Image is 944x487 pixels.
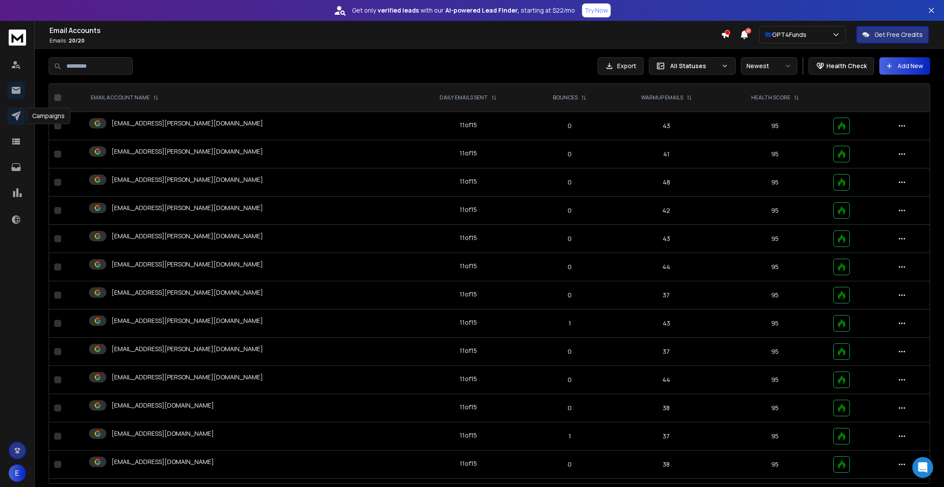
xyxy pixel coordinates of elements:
td: 95 [722,225,828,253]
div: 11 of 15 [460,121,477,129]
p: 0 [534,404,605,412]
p: [EMAIL_ADDRESS][DOMAIN_NAME] [112,429,214,438]
td: 95 [722,366,828,394]
p: 0 [534,150,605,158]
button: Get Free Credits [856,26,929,43]
p: Get Free Credits [875,30,923,39]
div: 11 of 15 [460,262,477,270]
p: 0 [534,178,605,187]
div: 11 of 15 [460,205,477,214]
p: [EMAIL_ADDRESS][PERSON_NAME][DOMAIN_NAME] [112,175,263,184]
div: 11 of 15 [460,290,477,299]
td: 37 [611,338,722,366]
button: Try Now [582,3,611,17]
td: 95 [722,168,828,197]
td: 37 [611,422,722,451]
p: All Statuses [670,62,718,70]
td: 41 [611,140,722,168]
button: Add New [879,57,930,75]
td: 44 [611,253,722,281]
p: HEALTH SCORE [751,94,790,101]
button: E [9,464,26,482]
p: BOUNCES [553,94,578,101]
td: 43 [611,112,722,140]
p: 0 [534,263,605,271]
td: 95 [722,281,828,309]
p: 0 [534,375,605,384]
button: Newest [741,57,797,75]
div: 11 of 15 [460,177,477,186]
div: Campaigns [26,108,70,124]
button: Export [598,57,644,75]
td: 43 [611,309,722,338]
strong: AI-powered Lead Finder, [445,6,519,15]
p: 0 [534,460,605,469]
img: logo [9,30,26,46]
div: 11 of 15 [460,234,477,242]
div: 11 of 15 [460,459,477,468]
td: 95 [722,197,828,225]
p: [EMAIL_ADDRESS][PERSON_NAME][DOMAIN_NAME] [112,345,263,353]
td: 95 [722,253,828,281]
p: [EMAIL_ADDRESS][PERSON_NAME][DOMAIN_NAME] [112,288,263,297]
p: [EMAIL_ADDRESS][PERSON_NAME][DOMAIN_NAME] [112,204,263,212]
div: EMAIL ACCOUNT NAME [91,94,158,101]
td: 95 [722,451,828,479]
p: 0 [534,206,605,215]
p: 1 [534,432,605,441]
p: 1 [534,319,605,328]
td: 95 [722,422,828,451]
p: Get only with our starting at $22/mo [352,6,575,15]
td: 95 [722,140,828,168]
p: 🇪🇺GPT4Funds [765,30,810,39]
p: [EMAIL_ADDRESS][PERSON_NAME][DOMAIN_NAME] [112,373,263,382]
h1: Email Accounts [49,25,721,36]
p: 0 [534,347,605,356]
p: Health Check [826,62,867,70]
td: 37 [611,281,722,309]
strong: verified leads [378,6,419,15]
td: 44 [611,366,722,394]
p: [EMAIL_ADDRESS][DOMAIN_NAME] [112,457,214,466]
td: 48 [611,168,722,197]
div: 11 of 15 [460,431,477,440]
div: Open Intercom Messenger [912,457,933,478]
div: 11 of 15 [460,318,477,327]
p: [EMAIL_ADDRESS][PERSON_NAME][DOMAIN_NAME] [112,316,263,325]
p: 0 [534,291,605,299]
p: [EMAIL_ADDRESS][PERSON_NAME][DOMAIN_NAME] [112,119,263,128]
td: 42 [611,197,722,225]
p: 0 [534,234,605,243]
td: 38 [611,451,722,479]
div: 11 of 15 [460,346,477,355]
p: [EMAIL_ADDRESS][PERSON_NAME][DOMAIN_NAME] [112,232,263,240]
p: [EMAIL_ADDRESS][PERSON_NAME][DOMAIN_NAME] [112,260,263,269]
td: 38 [611,394,722,422]
td: 43 [611,225,722,253]
span: 20 / 20 [69,37,85,44]
p: DAILY EMAILS SENT [440,94,488,101]
p: 0 [534,122,605,130]
td: 95 [722,338,828,366]
p: Try Now [585,6,608,15]
p: Emails : [49,37,721,44]
div: 11 of 15 [460,375,477,383]
p: [EMAIL_ADDRESS][PERSON_NAME][DOMAIN_NAME] [112,147,263,156]
div: 11 of 15 [460,149,477,158]
button: Health Check [809,57,874,75]
p: WARMUP EMAILS [641,94,683,101]
td: 95 [722,112,828,140]
span: 23 [745,28,751,34]
p: [EMAIL_ADDRESS][DOMAIN_NAME] [112,401,214,410]
div: 11 of 15 [460,403,477,411]
td: 95 [722,309,828,338]
td: 95 [722,394,828,422]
